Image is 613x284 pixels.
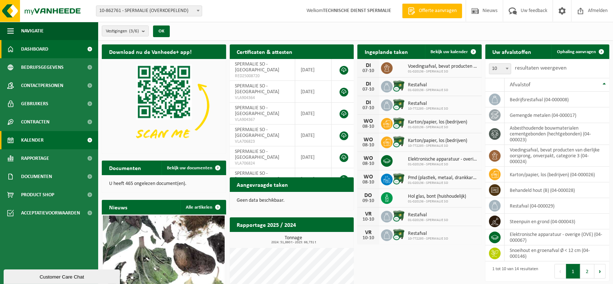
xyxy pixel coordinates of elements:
div: 09-10 [361,198,376,204]
h2: Ingeplande taken [357,44,415,59]
span: 01-020136 - SPERMALIE SO [408,162,478,167]
td: karton/papier, los (bedrijven) (04-000026) [505,167,610,182]
span: Voedingsafval, bevat producten van dierlijke oorsprong, onverpakt, categorie 3 [408,64,478,70]
h2: Aangevraagde taken [230,177,296,192]
div: DO [361,193,376,198]
div: DI [361,81,376,87]
p: Geen data beschikbaar. [237,198,347,203]
span: SPERMALIE SO - [GEOGRAPHIC_DATA] [235,105,280,117]
a: Alle artikelen [180,200,225,214]
span: Gebruikers [21,95,48,113]
button: Previous [554,264,566,279]
span: VLA706823 [235,139,289,145]
span: 10-772293 - SPERMALIE SO [408,144,467,148]
div: 08-10 [361,161,376,166]
span: 10-862761 - SPERMALIE (OVERKOEPELEND) [96,5,202,16]
div: 07-10 [361,87,376,92]
a: Ophaling aanvragen [551,44,609,59]
img: WB-1100-CU [393,80,405,92]
span: Elektronische apparatuur - overige (ove) [408,157,478,162]
iframe: chat widget [4,268,121,284]
td: voedingsafval, bevat producten van dierlijke oorsprong, onverpakt, categorie 3 (04-000024) [505,145,610,167]
span: Karton/papier, los (bedrijven) [408,119,467,125]
td: bedrijfsrestafval (04-000008) [505,92,610,107]
button: 2 [580,264,594,279]
span: 01-020136 - SPERMALIE SO [408,70,478,74]
span: RED25008720 [235,73,289,79]
span: Vestigingen [106,26,139,37]
h2: Documenten [102,161,148,175]
div: WO [361,174,376,180]
span: SPERMALIE SO - [GEOGRAPHIC_DATA] [235,62,280,73]
img: Download de VHEPlus App [102,59,226,152]
span: Dashboard [21,40,48,58]
td: [DATE] [295,103,332,125]
span: Contactpersonen [21,76,63,95]
span: SPERMALIE SO - [GEOGRAPHIC_DATA] [235,83,280,95]
span: VLA904364 [235,95,289,101]
span: 10 [489,63,511,74]
span: Restafval [408,212,448,218]
img: WB-1100-CU [393,228,405,241]
td: [DATE] [295,146,332,168]
img: WB-1100-CU [393,117,405,129]
img: WB-1100-CU [393,210,405,222]
a: Offerte aanvragen [402,4,462,18]
td: [DATE] [295,125,332,146]
button: OK [153,25,170,37]
span: Hol glas, bont (huishoudelijk) [408,194,466,200]
img: WB-1100-CU [393,98,405,111]
span: Afvalstof [510,82,531,88]
div: VR [361,230,376,236]
span: SPERMALIE SO - [GEOGRAPHIC_DATA] [235,171,280,182]
span: Kalender [21,131,44,149]
button: 1 [566,264,580,279]
span: Restafval [408,101,448,107]
span: 10-772293 - SPERMALIE SO [408,107,448,111]
a: Bekijk uw documenten [161,161,225,175]
td: behandeld hout (B) (04-000028) [505,182,610,198]
span: Offerte aanvragen [417,7,458,15]
div: WO [361,137,376,143]
a: Bekijk rapportage [300,232,353,246]
h3: Tonnage [233,236,354,244]
span: Pmd (plastiek, metaal, drankkartons) (bedrijven) [408,175,478,181]
div: VR [361,211,376,217]
td: elektronische apparatuur - overige (OVE) (04-000067) [505,229,610,245]
td: asbesthoudende bouwmaterialen cementgebonden (hechtgebonden) (04-000023) [505,123,610,145]
div: 07-10 [361,68,376,74]
button: Vestigingen(3/6) [102,25,149,36]
div: WO [361,155,376,161]
span: 01-020136 - SPERMALIE SO [408,200,466,204]
span: Navigatie [21,22,44,40]
div: 08-10 [361,124,376,129]
span: Product Shop [21,186,54,204]
td: snoeihout en groenafval Ø < 12 cm (04-000146) [505,245,610,261]
img: WB-1100-CU [393,173,405,185]
label: resultaten weergeven [515,65,566,71]
td: [DATE] [295,81,332,103]
span: 2024: 51,860 t - 2025: 66,731 t [233,241,354,244]
h2: Rapportage 2025 / 2024 [230,217,304,232]
span: Restafval [408,82,448,88]
td: gemengde metalen (04-000017) [505,107,610,123]
span: SPERMALIE SO - [GEOGRAPHIC_DATA] [235,127,280,138]
span: VLA904367 [235,117,289,123]
img: WB-1100-CU [393,135,405,148]
div: 08-10 [361,143,376,148]
count: (3/6) [129,29,139,33]
span: 01-020136 - SPERMALIE SO [408,181,478,185]
button: Next [594,264,606,279]
span: 01-020136 - SPERMALIE SO [408,88,448,92]
div: WO [361,118,376,124]
h2: Download nu de Vanheede+ app! [102,44,199,59]
span: Documenten [21,167,52,186]
span: Restafval [408,231,448,237]
span: 10 [489,64,511,74]
div: 10-10 [361,236,376,241]
span: Contracten [21,113,49,131]
span: VLA706824 [235,161,289,166]
span: 10-862761 - SPERMALIE (OVERKOEPELEND) [96,6,202,16]
div: 07-10 [361,106,376,111]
